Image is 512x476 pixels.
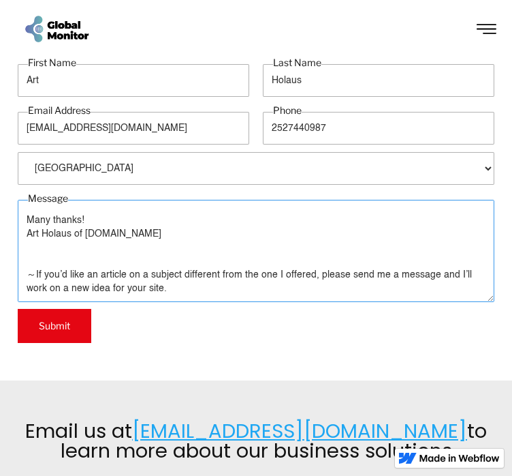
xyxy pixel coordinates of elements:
[28,104,91,117] label: Email Address
[28,192,68,205] label: Message
[14,421,498,461] h2: Email us at to learn more about our business solutions
[132,417,467,445] a: [EMAIL_ADDRESS][DOMAIN_NAME]
[18,309,91,343] input: Submit
[419,454,500,462] img: Made in Webflow
[464,7,496,51] div: menu
[273,104,302,117] label: Phone
[273,56,321,70] label: Last Name
[16,14,91,44] a: home
[18,56,494,343] form: Get In Touch Form
[28,56,76,70] label: First Name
